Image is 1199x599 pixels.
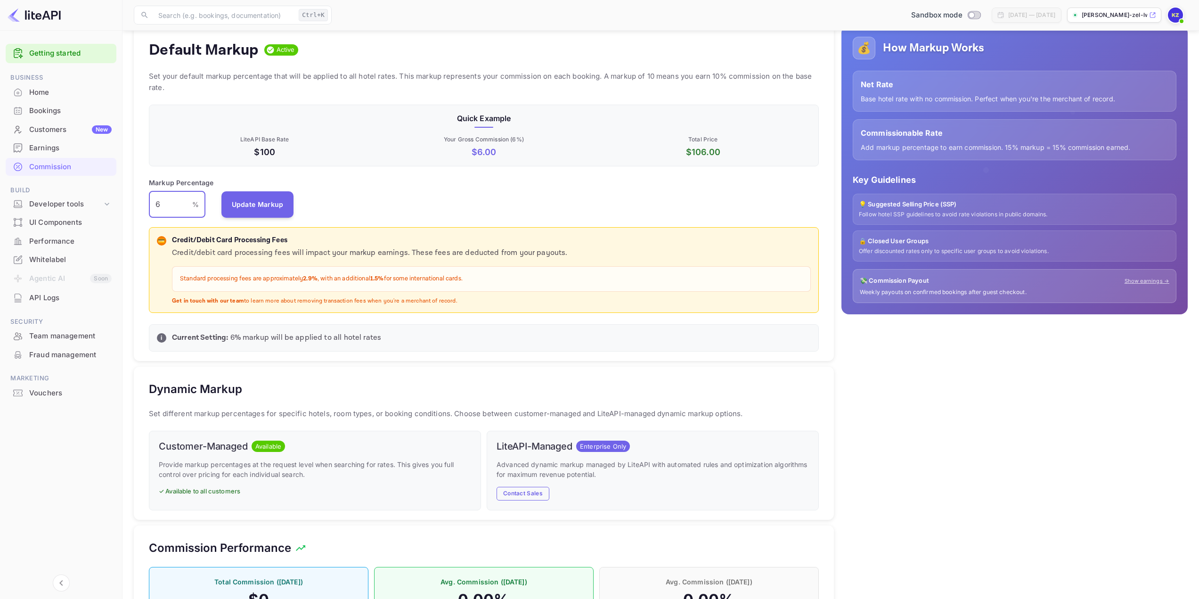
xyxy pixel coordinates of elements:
[6,232,116,250] a: Performance
[221,191,294,218] button: Update Markup
[497,460,809,479] p: Advanced dynamic markup managed by LiteAPI with automated rules and optimization algorithms for m...
[370,275,384,283] strong: 1.5%
[149,41,259,59] h4: Default Markup
[1168,8,1183,23] img: klemen jelen zel
[576,442,630,451] span: Enterprise Only
[153,6,295,25] input: Search (e.g. bookings, documentation)
[861,127,1168,139] p: Commissionable Rate
[911,10,962,21] span: Sandbox mode
[149,541,291,556] h5: Commission Performance
[497,487,549,501] button: Contact Sales
[29,350,112,361] div: Fraud management
[29,48,112,59] a: Getting started
[6,213,116,231] a: UI Components
[180,274,803,284] p: Standard processing fees are approximately , with an additional for some international cards.
[6,289,116,306] a: API Logs
[6,327,116,345] div: Team management
[159,441,248,452] h6: Customer-Managed
[860,276,929,286] p: 💸 Commission Payout
[6,121,116,138] a: CustomersNew
[159,487,471,496] p: ✓ Available to all customers
[92,125,112,134] div: New
[376,146,591,158] p: $ 6.00
[595,135,811,144] p: Total Price
[859,200,1170,209] p: 💡 Suggested Selling Price (SSP)
[1082,11,1147,19] p: [PERSON_NAME]-zel-lwr3s...
[861,79,1168,90] p: Net Rate
[29,293,112,304] div: API Logs
[29,162,112,172] div: Commission
[6,346,116,363] a: Fraud management
[609,577,809,587] p: Avg. Commission ([DATE])
[384,577,584,587] p: Avg. Commission ([DATE])
[1125,277,1169,285] a: Show earnings →
[172,333,228,343] strong: Current Setting:
[595,146,811,158] p: $ 106.00
[29,199,102,210] div: Developer tools
[29,236,112,247] div: Performance
[192,199,199,209] p: %
[6,83,116,102] div: Home
[6,213,116,232] div: UI Components
[6,317,116,327] span: Security
[6,373,116,384] span: Marketing
[29,143,112,154] div: Earnings
[907,10,984,21] div: Switch to Production mode
[6,196,116,213] div: Developer tools
[157,135,372,144] p: LiteAPI Base Rate
[6,384,116,402] div: Vouchers
[859,237,1170,246] p: 🔒 Closed User Groups
[6,232,116,251] div: Performance
[861,142,1168,152] p: Add markup percentage to earn commission. 15% markup = 15% commission earned.
[6,346,116,364] div: Fraud management
[6,139,116,156] a: Earnings
[6,251,116,269] div: Whitelabel
[859,211,1170,219] p: Follow hotel SSP guidelines to avoid rate violations in public domains.
[6,102,116,120] div: Bookings
[857,40,871,57] p: 💰
[860,288,1169,296] p: Weekly payouts on confirmed bookings after guest checkout.
[29,217,112,228] div: UI Components
[376,135,591,144] p: Your Gross Commission ( 6 %)
[29,388,112,399] div: Vouchers
[6,121,116,139] div: CustomersNew
[29,331,112,342] div: Team management
[861,94,1168,104] p: Base hotel rate with no commission. Perfect when you're the merchant of record.
[149,408,819,419] p: Set different markup percentages for specific hotels, room types, or booking conditions. Choose b...
[6,83,116,101] a: Home
[303,275,318,283] strong: 2.9%
[157,146,372,158] p: $100
[6,102,116,119] a: Bookings
[6,289,116,307] div: API Logs
[29,124,112,135] div: Customers
[6,139,116,157] div: Earnings
[172,332,811,344] p: 6 % markup will be applied to all hotel rates
[172,235,811,246] p: Credit/Debit Card Processing Fees
[252,442,285,451] span: Available
[273,45,299,55] span: Active
[149,382,242,397] h5: Dynamic Markup
[6,185,116,196] span: Build
[6,73,116,83] span: Business
[29,87,112,98] div: Home
[6,327,116,345] a: Team management
[161,334,162,342] p: i
[29,106,112,116] div: Bookings
[159,577,359,587] p: Total Commission ([DATE])
[6,44,116,63] div: Getting started
[6,158,116,175] a: Commission
[859,247,1170,255] p: Offer discounted rates only to specific user groups to avoid violations.
[158,237,165,245] p: 💳
[149,71,819,93] p: Set your default markup percentage that will be applied to all hotel rates. This markup represent...
[159,460,471,479] p: Provide markup percentages at the request level when searching for rates. This gives you full con...
[6,251,116,268] a: Whitelabel
[172,247,811,259] p: Credit/debit card processing fees will impact your markup earnings. These fees are deducted from ...
[172,297,811,305] p: to learn more about removing transaction fees when you're a merchant of record.
[853,173,1176,186] p: Key Guidelines
[1008,11,1055,19] div: [DATE] — [DATE]
[497,441,572,452] h6: LiteAPI-Managed
[157,113,811,124] p: Quick Example
[883,41,984,56] h5: How Markup Works
[6,384,116,402] a: Vouchers
[172,297,244,304] strong: Get in touch with our team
